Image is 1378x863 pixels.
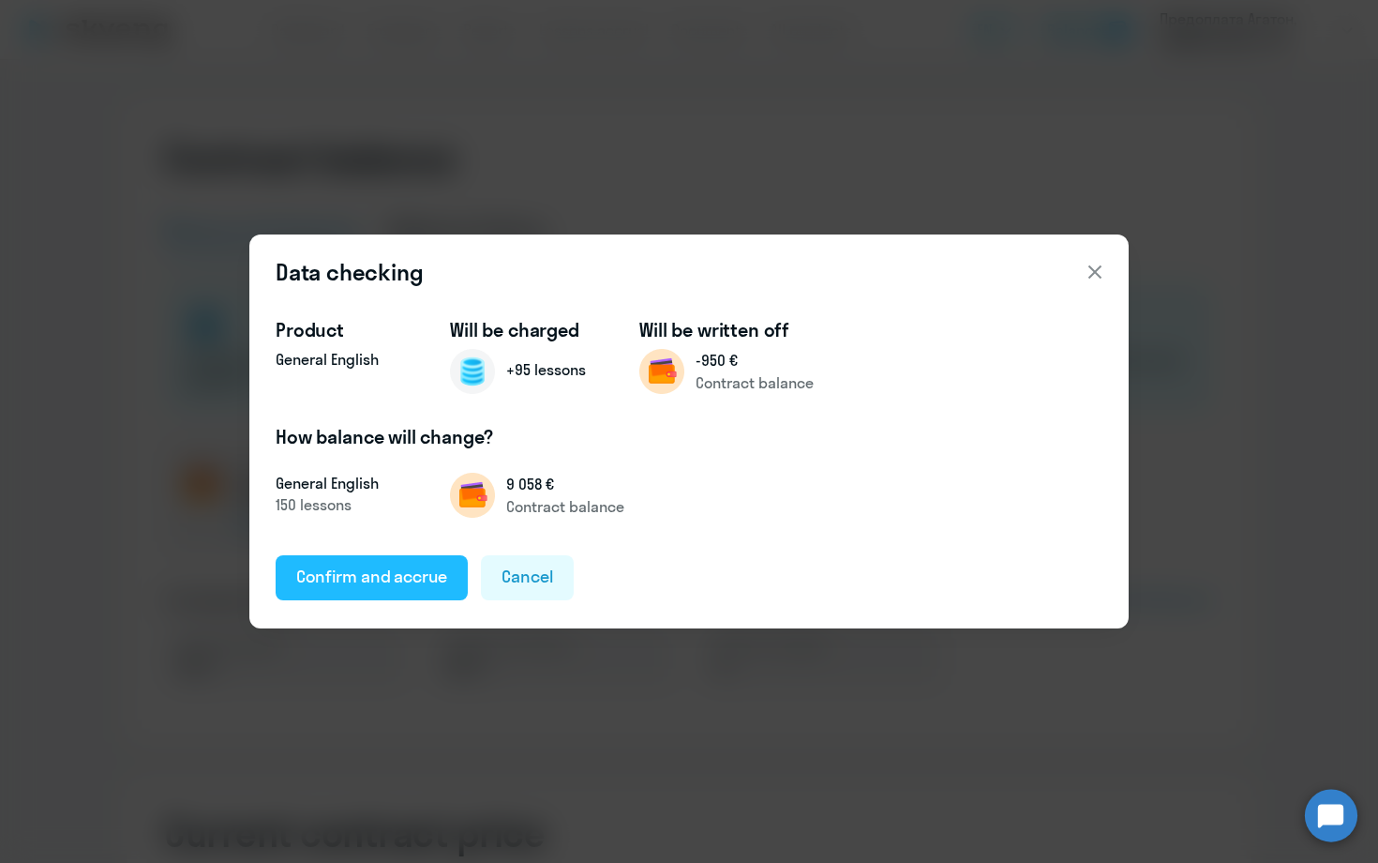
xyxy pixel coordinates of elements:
[639,349,684,394] img: wallet-circle.png
[639,317,823,343] h4: Will be written off
[502,565,553,589] div: Cancel
[276,349,379,370] span: General English
[296,565,447,589] div: Confirm and accrue
[696,349,814,371] span: -950 €
[276,495,352,514] span: 150 lessons
[276,473,379,493] span: General English
[276,424,1102,450] h4: How balance will change?
[696,371,814,394] span: Contract balance
[450,317,587,343] h4: Will be charged
[450,349,495,394] img: lessons-icon.png
[481,555,574,600] button: Cancel
[450,473,495,518] img: wallet-circle.png
[506,473,624,495] span: 9 058 €
[506,495,624,518] span: Contract balance
[276,317,397,343] h4: Product
[506,360,586,379] span: +95 lessons
[249,257,1129,287] header: Data checking
[276,555,468,600] button: Confirm and accrue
